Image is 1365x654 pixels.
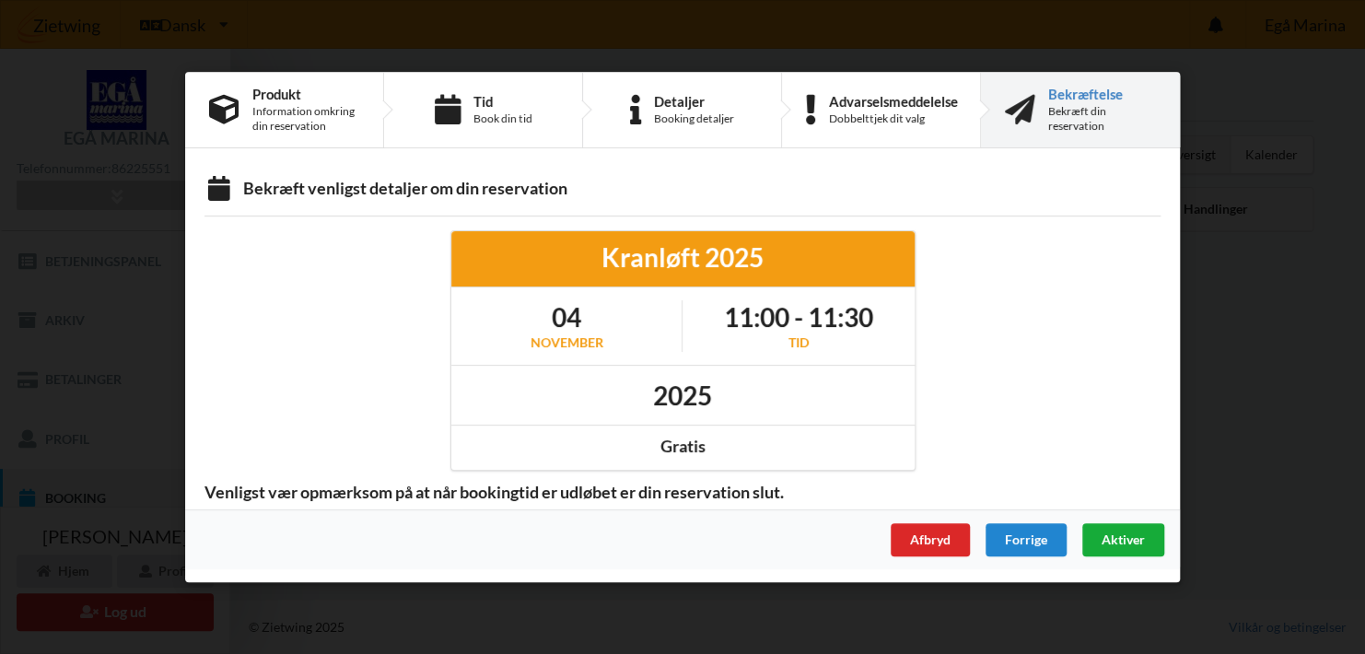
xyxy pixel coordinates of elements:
div: november [531,333,603,352]
div: Information omkring din reservation [252,104,359,134]
div: Detaljer [654,94,734,109]
span: Aktiver [1102,531,1145,547]
div: Dobbelttjek dit valg [829,111,958,126]
h1: 04 [531,300,603,333]
span: Venligst vær opmærksom på at når bookingtid er udløbet er din reservation slut. [192,482,797,503]
div: Tid [473,94,532,109]
div: Advarselsmeddelelse [829,94,958,109]
div: Afbryd [891,523,970,556]
div: Book din tid [473,111,532,126]
div: Bekræft din reservation [1048,104,1156,134]
div: Bekræftelse [1048,87,1156,101]
div: Produkt [252,87,359,101]
div: Tid [724,333,873,352]
div: Bekræft venligst detaljer om din reservation [204,178,1161,203]
div: Kranløft 2025 [464,240,902,274]
div: Booking detaljer [654,111,734,126]
div: Forrige [986,523,1067,556]
h1: 2025 [653,379,712,412]
h1: 11:00 - 11:30 [724,300,873,333]
div: Gratis [464,436,902,457]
